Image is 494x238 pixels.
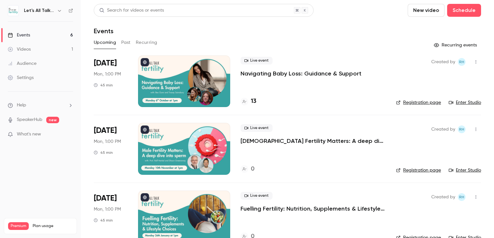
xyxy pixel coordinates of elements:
[408,4,445,17] button: New video
[8,222,29,230] span: Premium
[396,99,441,106] a: Registration page
[99,7,164,14] div: Search for videos or events
[396,167,441,174] a: Registration page
[431,40,481,50] button: Recurring events
[46,117,59,123] span: new
[94,123,128,174] div: Nov 10 Mon, 1:00 PM (Europe/London)
[431,193,455,201] span: Created by
[251,97,256,106] h4: 13
[94,83,113,88] div: 45 min
[8,46,31,53] div: Videos
[65,132,73,137] iframe: Noticeable Trigger
[94,58,117,68] span: [DATE]
[241,70,361,77] a: Navigating Baby Loss: Guidance & Support
[449,99,481,106] a: Enter Studio
[94,150,113,155] div: 45 min
[94,27,113,35] h1: Events
[94,55,128,107] div: Oct 6 Mon, 1:00 PM (Europe/London)
[251,165,254,174] h4: 0
[8,5,18,16] img: Let's All Talk Fertility Live
[241,205,386,213] a: Fuelling Fertility: Nutrition, Supplements & Lifestyle Choices
[458,125,466,133] span: Robyn Harris
[94,71,121,77] span: Mon, 1:00 PM
[447,4,481,17] button: Schedule
[8,74,34,81] div: Settings
[94,193,117,203] span: [DATE]
[24,7,54,14] h6: Let's All Talk Fertility Live
[17,116,42,123] a: SpeakerHub
[94,125,117,136] span: [DATE]
[458,193,466,201] span: Robyn Harris
[94,206,121,213] span: Mon, 1:00 PM
[241,165,254,174] a: 0
[459,193,464,201] span: RH
[8,32,30,38] div: Events
[431,125,455,133] span: Created by
[241,137,386,145] a: [DEMOGRAPHIC_DATA] Fertility Matters: A deep dive into sperm
[136,37,157,48] button: Recurring
[94,138,121,145] span: Mon, 1:00 PM
[94,218,113,223] div: 45 min
[459,125,464,133] span: RH
[241,124,273,132] span: Live event
[241,97,256,106] a: 13
[8,102,73,109] li: help-dropdown-opener
[33,223,73,229] span: Plan usage
[241,192,273,200] span: Live event
[121,37,131,48] button: Past
[17,102,26,109] span: Help
[241,57,273,64] span: Live event
[8,60,37,67] div: Audience
[94,37,116,48] button: Upcoming
[449,167,481,174] a: Enter Studio
[459,58,464,66] span: RH
[458,58,466,66] span: Robyn Harris
[17,131,41,138] span: What's new
[431,58,455,66] span: Created by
